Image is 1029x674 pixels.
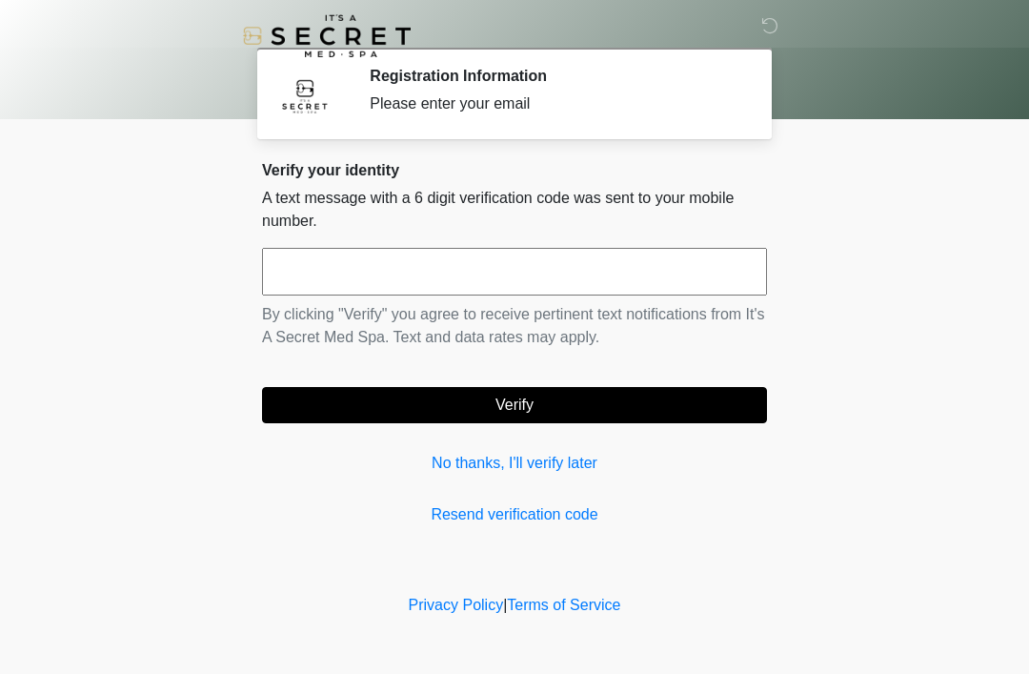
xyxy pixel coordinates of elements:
[262,187,767,233] p: A text message with a 6 digit verification code was sent to your mobile number.
[262,387,767,423] button: Verify
[243,14,411,57] img: It's A Secret Med Spa Logo
[370,67,738,85] h2: Registration Information
[262,503,767,526] a: Resend verification code
[262,452,767,475] a: No thanks, I'll verify later
[507,597,620,613] a: Terms of Service
[262,303,767,349] p: By clicking "Verify" you agree to receive pertinent text notifications from It's A Secret Med Spa...
[370,92,738,115] div: Please enter your email
[262,161,767,179] h2: Verify your identity
[276,67,333,124] img: Agent Avatar
[409,597,504,613] a: Privacy Policy
[503,597,507,613] a: |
